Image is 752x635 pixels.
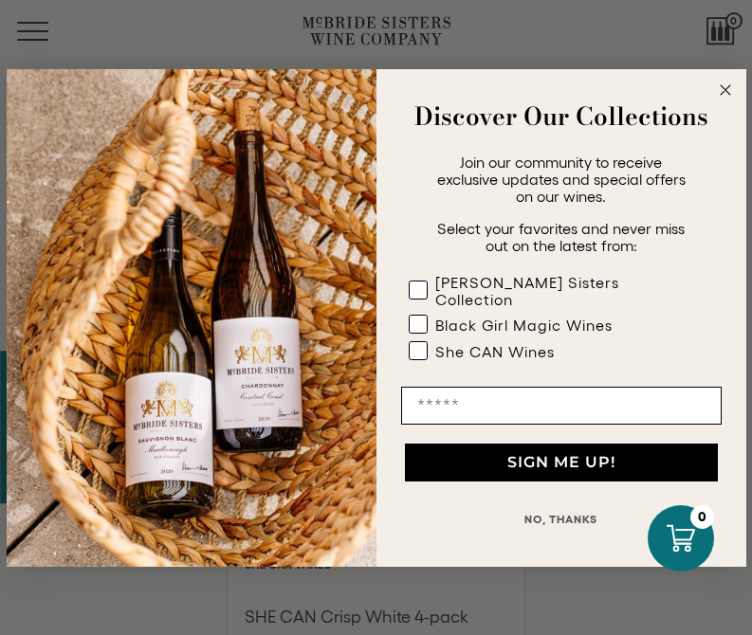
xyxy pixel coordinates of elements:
strong: Discover Our Collections [414,98,708,135]
button: Close dialog [714,79,737,101]
span: Join our community to receive exclusive updates and special offers on our wines. [437,154,686,205]
input: Email [401,387,722,425]
div: [PERSON_NAME] Sisters Collection [435,274,684,308]
div: She CAN Wines [435,343,555,360]
div: 0 [690,505,714,529]
div: Black Girl Magic Wines [435,317,613,334]
button: SIGN ME UP! [405,444,718,481]
img: 42653730-7e35-4af7-a99d-12bf478283cf.jpeg [7,69,376,567]
button: NO, THANKS [401,500,722,538]
span: Select your favorites and never miss out on the latest from: [437,220,685,254]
